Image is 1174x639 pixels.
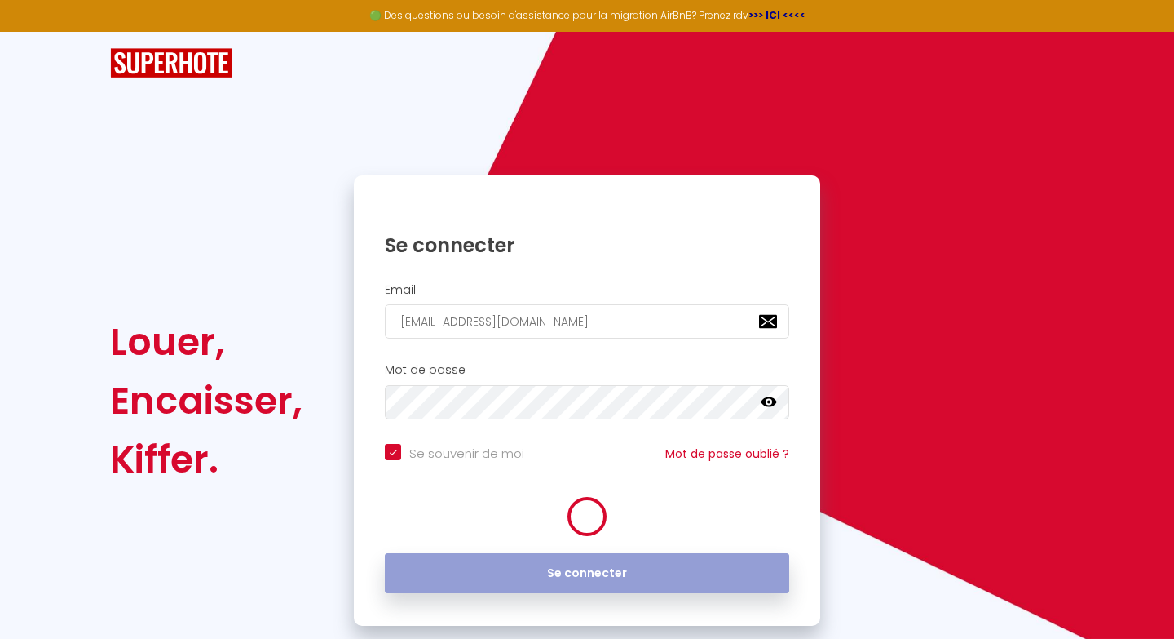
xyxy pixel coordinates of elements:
[385,363,789,377] h2: Mot de passe
[385,304,789,339] input: Ton Email
[385,233,789,258] h1: Se connecter
[110,430,302,489] div: Kiffer.
[665,446,789,462] a: Mot de passe oublié ?
[110,313,302,371] div: Louer,
[385,283,789,297] h2: Email
[748,8,805,22] a: >>> ICI <<<<
[110,371,302,430] div: Encaisser,
[385,553,789,594] button: Se connecter
[110,48,232,78] img: SuperHote logo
